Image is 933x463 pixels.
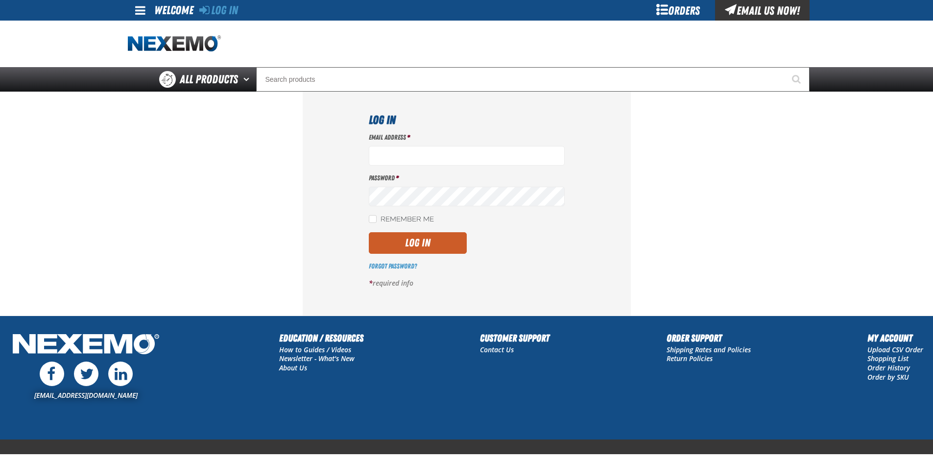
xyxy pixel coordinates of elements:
[34,390,138,400] a: [EMAIL_ADDRESS][DOMAIN_NAME]
[369,232,467,254] button: Log In
[279,363,307,372] a: About Us
[667,354,713,363] a: Return Policies
[128,35,221,52] img: Nexemo logo
[180,71,238,88] span: All Products
[199,3,238,17] a: Log In
[667,345,751,354] a: Shipping Rates and Policies
[369,215,377,223] input: Remember Me
[279,345,351,354] a: How to Guides / Videos
[128,35,221,52] a: Home
[279,331,363,345] h2: Education / Resources
[10,331,162,360] img: Nexemo Logo
[369,111,565,129] h1: Log In
[256,67,810,92] input: Search
[480,331,550,345] h2: Customer Support
[369,173,565,183] label: Password
[867,354,909,363] a: Shopping List
[785,67,810,92] button: Start Searching
[240,67,256,92] button: Open All Products pages
[867,331,923,345] h2: My Account
[369,215,434,224] label: Remember Me
[369,133,565,142] label: Email Address
[867,363,910,372] a: Order History
[867,372,909,382] a: Order by SKU
[369,279,565,288] p: required info
[867,345,923,354] a: Upload CSV Order
[667,331,751,345] h2: Order Support
[369,262,417,270] a: Forgot Password?
[480,345,514,354] a: Contact Us
[279,354,355,363] a: Newsletter - What's New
